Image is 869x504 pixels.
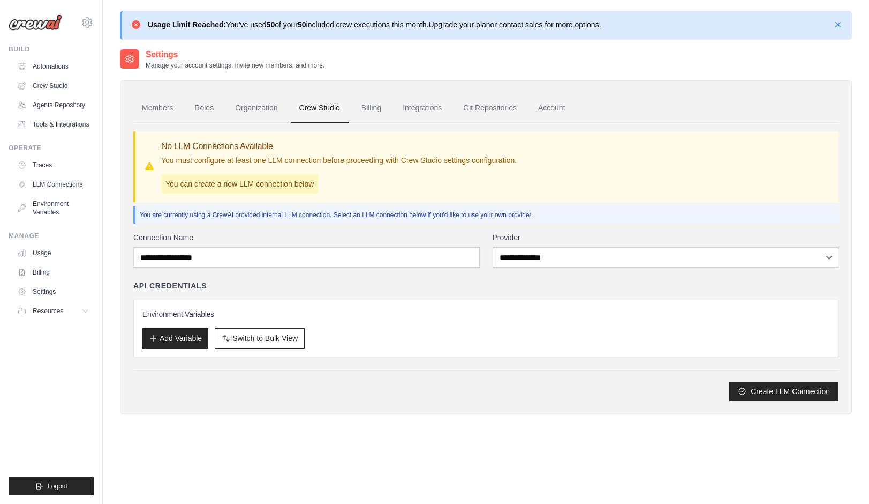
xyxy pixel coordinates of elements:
a: Crew Studio [291,94,349,123]
button: Resources [13,302,94,320]
button: Add Variable [142,328,208,349]
span: Resources [33,307,63,315]
a: LLM Connections [13,176,94,193]
p: You've used of your included crew executions this month. or contact sales for more options. [148,19,601,30]
h3: Environment Variables [142,309,829,320]
label: Provider [493,232,839,243]
a: Traces [13,157,94,174]
a: Crew Studio [13,77,94,94]
a: Billing [13,264,94,281]
a: Usage [13,244,94,262]
a: Account [530,94,574,123]
strong: 50 [267,20,275,29]
img: Logo [9,14,62,31]
a: Roles [186,94,222,123]
p: You can create a new LLM connection below [161,174,318,194]
a: Billing [353,94,390,123]
button: Logout [9,477,94,495]
h4: API Credentials [133,280,207,291]
span: Logout [48,482,67,491]
a: Tools & Integrations [13,116,94,133]
strong: Usage Limit Reached: [148,20,226,29]
a: Members [133,94,182,123]
a: Integrations [394,94,450,123]
strong: 50 [298,20,306,29]
button: Switch to Bulk View [215,328,305,349]
a: Git Repositories [455,94,525,123]
h2: Settings [146,48,324,61]
a: Environment Variables [13,195,94,221]
span: Switch to Bulk View [232,333,298,344]
a: Automations [13,58,94,75]
h3: No LLM Connections Available [161,140,517,153]
a: Organization [226,94,286,123]
button: Create LLM Connection [729,382,838,401]
p: Manage your account settings, invite new members, and more. [146,61,324,70]
div: Operate [9,144,94,152]
p: You are currently using a CrewAI provided internal LLM connection. Select an LLM connection below... [140,211,834,219]
a: Agents Repository [13,97,94,114]
label: Connection Name [133,232,480,243]
p: You must configure at least one LLM connection before proceeding with Crew Studio settings config... [161,155,517,166]
a: Settings [13,283,94,300]
div: Manage [9,232,94,240]
a: Upgrade your plan [428,20,490,29]
div: Build [9,45,94,54]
